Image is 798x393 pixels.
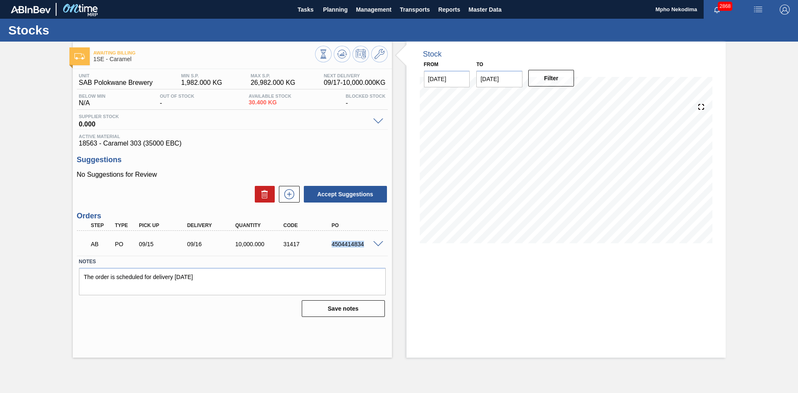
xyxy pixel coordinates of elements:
span: 30.400 KG [249,99,291,106]
span: Master Data [468,5,501,15]
div: Delivery [185,222,239,228]
div: N/A [77,94,108,107]
img: userActions [753,5,763,15]
button: Go to Master Data / General [371,46,388,62]
img: TNhmsLtSVTkK8tSr43FrP2fwEKptu5GPRR3wAAAABJRU5ErkJggg== [11,6,51,13]
span: Transports [400,5,430,15]
div: 4504414834 [330,241,384,247]
span: 1SE - Caramel [94,56,315,62]
div: Step [89,222,114,228]
input: mm/dd/yyyy [424,71,470,87]
span: 1,982.000 KG [181,79,222,87]
div: PO [330,222,384,228]
div: Quantity [233,222,287,228]
img: Ícone [74,53,85,59]
span: Next Delivery [324,73,386,78]
div: - [158,94,197,107]
h1: Stocks [8,25,156,35]
textarea: The order is scheduled for delivery [DATE] [79,268,386,295]
div: Purchase order [113,241,138,247]
span: Reports [438,5,460,15]
input: mm/dd/yyyy [476,71,522,87]
img: Logout [780,5,790,15]
div: Pick up [137,222,191,228]
div: Code [281,222,335,228]
button: Notifications [704,4,730,15]
span: Active Material [79,134,386,139]
span: 2868 [718,2,732,11]
div: Accept Suggestions [300,185,388,203]
div: - [344,94,388,107]
button: Accept Suggestions [304,186,387,203]
button: Schedule Inventory [352,46,369,62]
div: New suggestion [275,186,300,203]
button: Filter [528,70,574,87]
span: 26,982.000 KG [251,79,296,87]
h3: Orders [77,212,388,220]
button: Update Chart [334,46,350,62]
span: Tasks [296,5,315,15]
div: Stock [423,50,442,59]
span: 09/17 - 10,000.000 KG [324,79,386,87]
span: Below Min [79,94,106,99]
div: Type [113,222,138,228]
p: No Suggestions for Review [77,171,388,178]
span: Blocked Stock [346,94,386,99]
label: From [424,62,438,67]
span: Unit [79,73,153,78]
span: Supplier Stock [79,114,369,119]
label: Notes [79,256,386,268]
p: AB [91,241,112,247]
button: Save notes [302,300,385,317]
div: 09/16/2025 [185,241,239,247]
label: to [476,62,483,67]
div: 31417 [281,241,335,247]
span: Management [356,5,392,15]
button: Stocks Overview [315,46,332,62]
span: MIN S.P. [181,73,222,78]
span: 18563 - Caramel 303 (35000 EBC) [79,140,386,147]
span: Available Stock [249,94,291,99]
div: 09/15/2025 [137,241,191,247]
h3: Suggestions [77,156,388,164]
span: Planning [323,5,347,15]
div: Awaiting Billing [89,235,114,253]
span: 0.000 [79,119,369,127]
div: 10,000.000 [233,241,287,247]
span: SAB Polokwane Brewery [79,79,153,87]
div: Delete Suggestions [251,186,275,203]
span: Out Of Stock [160,94,195,99]
span: MAX S.P. [251,73,296,78]
span: Awaiting Billing [94,50,315,55]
